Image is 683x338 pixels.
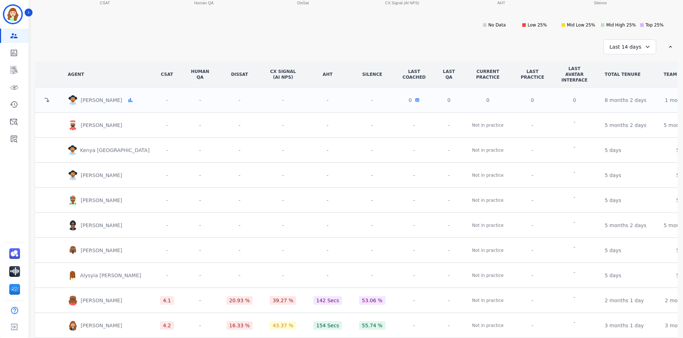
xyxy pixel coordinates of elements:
div: - [403,172,426,179]
div: LAST AVATAR INTERFACE [561,66,587,83]
div: - [160,121,174,129]
span: 0 [561,97,587,104]
div: - [521,122,544,129]
text: DisSat [297,1,309,5]
div: - [574,118,575,126]
p: Not in practice [472,147,504,154]
p: Not in practice [472,247,504,254]
text: Low 25% [528,23,547,28]
div: 142 Secs [316,297,339,304]
div: - [521,172,544,179]
img: Rounded avatar [68,320,78,330]
div: - [191,146,209,155]
div: - [443,297,455,304]
div: - [521,222,544,229]
div: CX Signal (AI NPS) [270,69,296,80]
text: Top 25% [645,23,664,28]
div: - [191,171,209,180]
div: 0 [521,97,544,104]
div: - [160,96,174,104]
div: - [270,121,296,129]
div: 55.74 % [362,322,383,329]
div: - [313,196,342,205]
p: Not in practice [472,322,504,329]
div: - [270,271,296,280]
div: - [521,147,544,154]
div: - [191,96,209,104]
text: Mid High 25% [606,23,636,28]
div: 5 days [605,272,621,279]
div: 3 months 1 day [605,322,644,329]
img: Rounded avatar [68,195,78,205]
div: 53.06 % [362,297,383,304]
div: - [226,221,253,230]
div: 39.27 % [273,297,293,304]
div: - [313,271,342,280]
div: 5 days [605,197,621,204]
div: - [313,121,342,129]
div: 154 Secs [316,322,339,329]
div: - [403,122,426,129]
div: LAST COACHED [403,69,426,80]
div: 43.37 % [273,322,293,329]
div: - [313,96,342,104]
div: - [359,196,385,205]
p: [PERSON_NAME] [81,297,125,304]
div: - [403,297,426,304]
div: 5 months 2 days [605,122,647,129]
div: - [403,222,426,229]
div: - [191,296,209,305]
div: - [403,147,426,154]
div: - [191,221,209,230]
div: - [574,143,575,151]
p: Not in practice [472,122,504,129]
div: - [403,322,426,329]
img: Bordered avatar [4,6,21,23]
img: Rounded avatar [68,220,78,230]
div: - [521,272,544,279]
div: - [270,196,296,205]
div: 16.33 % [229,322,250,329]
p: Kenya [GEOGRAPHIC_DATA] [80,147,152,154]
div: - [443,247,455,254]
div: - [574,319,575,326]
div: - [521,322,544,329]
div: - [160,196,174,205]
div: - [574,244,575,251]
div: - [403,197,426,204]
div: - [191,121,209,129]
div: - [521,297,544,304]
div: - [574,294,575,301]
img: Rounded avatar [68,170,78,180]
div: - [443,147,455,154]
div: - [160,146,174,155]
div: 4.2 [163,322,171,329]
div: - [313,171,342,180]
div: - [574,194,575,201]
div: - [443,197,455,204]
div: - [359,246,385,255]
div: - [443,172,455,179]
img: Rounded avatar [68,245,78,255]
p: [PERSON_NAME] [81,322,125,329]
div: - [226,96,253,104]
p: Not in practice [472,172,504,179]
div: - [403,272,426,279]
text: No Data [488,23,506,28]
div: - [443,222,455,229]
div: - [443,322,455,329]
div: - [160,271,174,280]
text: Mid Low 25% [567,23,595,28]
div: 20.93 % [229,297,250,304]
img: Rounded avatar [68,120,78,130]
div: LAST PRACTICE [521,69,544,80]
p: [PERSON_NAME] [81,222,125,229]
div: - [359,96,385,104]
div: 4.1 [163,297,171,304]
div: TOTAL TENURE [605,72,640,77]
div: - [521,247,544,254]
div: - [313,221,342,230]
p: Alysyia [PERSON_NAME] [80,272,144,279]
p: [PERSON_NAME] [81,97,125,104]
div: - [191,246,209,255]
